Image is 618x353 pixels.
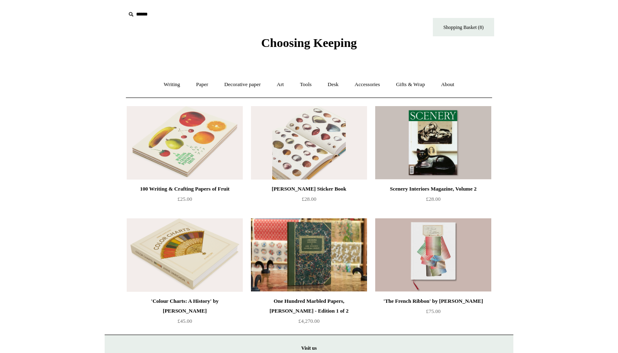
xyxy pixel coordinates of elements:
[251,218,367,292] a: One Hundred Marbled Papers, John Jeffery - Edition 1 of 2 One Hundred Marbled Papers, John Jeffer...
[375,184,491,218] a: Scenery Interiors Magazine, Volume 2 £28.00
[157,74,188,95] a: Writing
[375,106,491,180] a: Scenery Interiors Magazine, Volume 2 Scenery Interiors Magazine, Volume 2
[251,184,367,218] a: [PERSON_NAME] Sticker Book £28.00
[302,196,316,202] span: £28.00
[251,218,367,292] img: One Hundred Marbled Papers, John Jeffery - Edition 1 of 2
[293,74,319,95] a: Tools
[320,74,346,95] a: Desk
[426,308,441,314] span: £75.00
[127,218,243,292] img: 'Colour Charts: A History' by Anne Varichon
[261,42,357,48] a: Choosing Keeping
[434,74,462,95] a: About
[177,196,192,202] span: £25.00
[426,196,441,202] span: £28.00
[189,74,216,95] a: Paper
[389,74,432,95] a: Gifts & Wrap
[347,74,387,95] a: Accessories
[375,218,491,292] a: 'The French Ribbon' by Suzanne Slesin 'The French Ribbon' by Suzanne Slesin
[129,184,241,194] div: 100 Writing & Crafting Papers of Fruit
[433,18,494,36] a: Shopping Basket (8)
[177,318,192,324] span: £45.00
[375,218,491,292] img: 'The French Ribbon' by Suzanne Slesin
[375,296,491,330] a: 'The French Ribbon' by [PERSON_NAME] £75.00
[127,218,243,292] a: 'Colour Charts: A History' by Anne Varichon 'Colour Charts: A History' by Anne Varichon
[377,184,489,194] div: Scenery Interiors Magazine, Volume 2
[253,296,365,316] div: One Hundred Marbled Papers, [PERSON_NAME] - Edition 1 of 2
[375,106,491,180] img: Scenery Interiors Magazine, Volume 2
[301,345,317,351] strong: Visit us
[127,106,243,180] a: 100 Writing & Crafting Papers of Fruit 100 Writing & Crafting Papers of Fruit
[298,318,320,324] span: £4,270.00
[251,106,367,180] img: John Derian Sticker Book
[261,36,357,49] span: Choosing Keeping
[129,296,241,316] div: 'Colour Charts: A History' by [PERSON_NAME]
[269,74,291,95] a: Art
[217,74,268,95] a: Decorative paper
[251,106,367,180] a: John Derian Sticker Book John Derian Sticker Book
[127,296,243,330] a: 'Colour Charts: A History' by [PERSON_NAME] £45.00
[253,184,365,194] div: [PERSON_NAME] Sticker Book
[127,184,243,218] a: 100 Writing & Crafting Papers of Fruit £25.00
[377,296,489,306] div: 'The French Ribbon' by [PERSON_NAME]
[127,106,243,180] img: 100 Writing & Crafting Papers of Fruit
[251,296,367,330] a: One Hundred Marbled Papers, [PERSON_NAME] - Edition 1 of 2 £4,270.00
